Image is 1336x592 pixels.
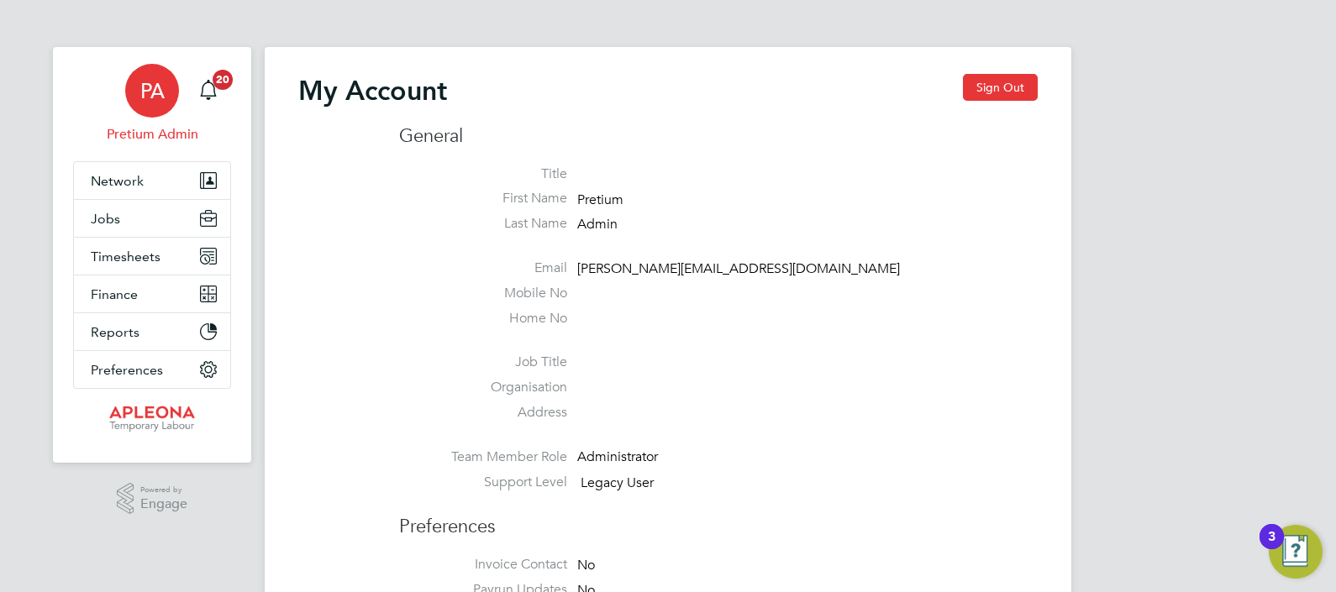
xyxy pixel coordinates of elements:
span: Engage [140,497,187,511]
label: Address [399,404,567,422]
label: Support Level [399,474,567,491]
button: Timesheets [74,238,230,275]
button: Jobs [74,200,230,237]
a: 20 [192,64,225,118]
button: Sign Out [963,74,1038,101]
label: Organisation [399,379,567,396]
span: Jobs [91,211,120,227]
span: Network [91,173,144,189]
span: 20 [213,70,233,90]
h2: My Account [298,74,447,107]
span: Legacy User [581,474,654,491]
a: PAPretium Admin [73,64,231,144]
span: No [577,557,595,574]
a: Powered byEngage [117,483,188,515]
button: Open Resource Center, 3 new notifications [1269,525,1323,579]
button: Reports [74,313,230,350]
span: PA [140,80,165,102]
span: Preferences [91,362,163,378]
span: Timesheets [91,249,160,265]
button: Finance [74,275,230,312]
h3: General [399,124,1038,149]
div: 3 [1268,537,1276,558]
label: Job Title [399,354,567,371]
img: apleona-logo-retina.png [109,406,195,432]
span: Finance [91,286,138,302]
span: Reports [91,324,139,340]
button: Preferences [74,351,230,388]
nav: Main navigation [53,47,251,463]
label: Email [399,259,567,277]
span: Admin [577,216,618,233]
label: First Name [399,190,567,207]
span: Pretium [577,191,623,208]
label: Team Member Role [399,448,567,466]
label: Mobile No [399,285,567,302]
h3: Preferences [399,498,1038,539]
a: Go to home page [73,406,231,432]
span: Pretium Admin [73,124,231,144]
span: [PERSON_NAME][EMAIL_ADDRESS][DOMAIN_NAME] [577,260,900,277]
div: Administrator [577,448,737,466]
label: Home No [399,310,567,327]
label: Title [399,165,567,183]
span: Powered by [140,483,187,497]
button: Network [74,162,230,199]
label: Invoice Contact [399,556,567,574]
label: Last Name [399,215,567,233]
